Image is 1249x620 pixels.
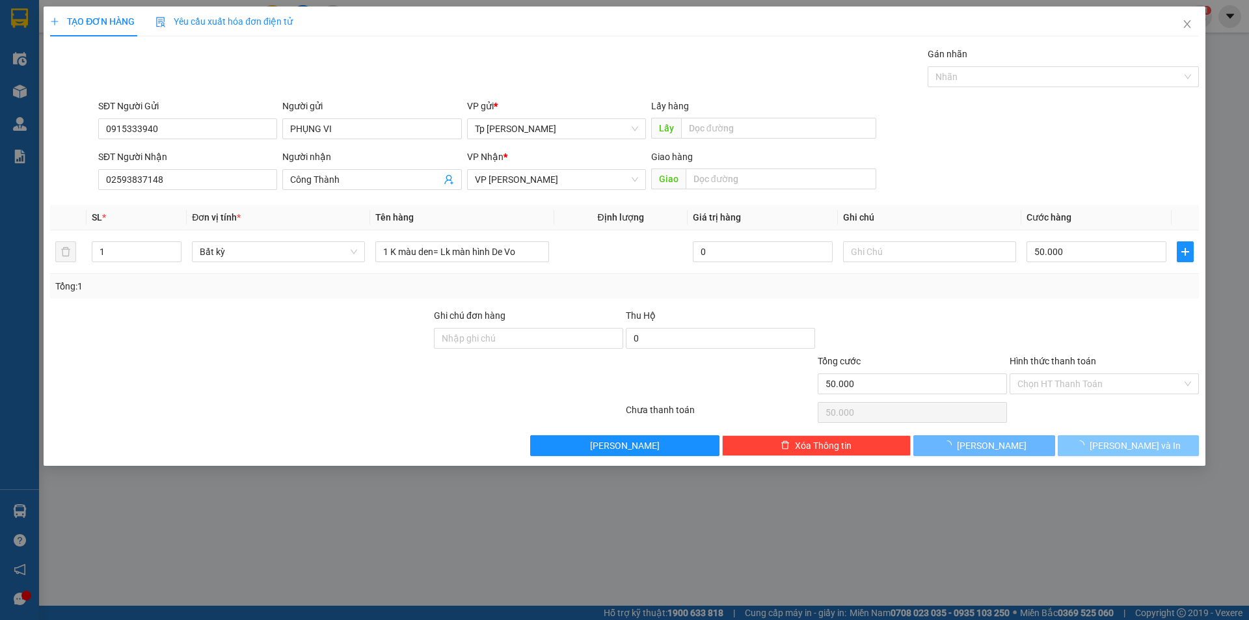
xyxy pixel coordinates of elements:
span: user-add [444,174,454,185]
span: plus [50,17,59,26]
span: loading [1075,440,1090,450]
span: TẠO ĐƠN HÀNG [50,16,135,27]
label: Hình thức thanh toán [1010,356,1096,366]
span: close [1182,19,1192,29]
button: [PERSON_NAME] [530,435,719,456]
input: Dọc đường [681,118,876,139]
div: VP gửi [467,99,646,113]
button: delete [55,241,76,262]
label: Gán nhãn [928,49,967,59]
button: [PERSON_NAME] và In [1058,435,1199,456]
span: [PERSON_NAME] [590,438,660,453]
span: Giao [651,168,686,189]
span: VP Phan Rang [475,170,638,189]
span: SL [92,212,102,222]
span: VP Nhận [467,152,504,162]
div: Chưa thanh toán [624,403,816,425]
button: deleteXóa Thông tin [722,435,911,456]
div: SĐT Người Nhận [98,150,277,164]
input: 0 [693,241,833,262]
button: [PERSON_NAME] [913,435,1054,456]
span: Đơn vị tính [192,212,241,222]
button: plus [1177,241,1194,262]
span: Lấy [651,118,681,139]
button: Close [1169,7,1205,43]
label: Ghi chú đơn hàng [434,310,505,321]
span: plus [1177,247,1193,257]
span: Yêu cầu xuất hóa đơn điện tử [155,16,293,27]
div: Người gửi [282,99,461,113]
div: Người nhận [282,150,461,164]
span: Lấy hàng [651,101,689,111]
span: Giao hàng [651,152,693,162]
span: Tên hàng [375,212,414,222]
th: Ghi chú [838,205,1021,230]
span: Giá trị hàng [693,212,741,222]
span: [PERSON_NAME] [957,438,1027,453]
img: icon [155,17,166,27]
span: Cước hàng [1027,212,1071,222]
span: delete [781,440,790,451]
span: loading [943,440,957,450]
span: Tổng cước [818,356,861,366]
span: Bất kỳ [200,242,357,262]
span: Định lượng [598,212,644,222]
div: SĐT Người Gửi [98,99,277,113]
span: [PERSON_NAME] và In [1090,438,1181,453]
input: VD: Bàn, Ghế [375,241,548,262]
span: Tp Hồ Chí Minh [475,119,638,139]
input: Dọc đường [686,168,876,189]
span: Xóa Thông tin [795,438,852,453]
span: Thu Hộ [626,310,656,321]
input: Ghi chú đơn hàng [434,328,623,349]
input: Ghi Chú [843,241,1016,262]
div: Tổng: 1 [55,279,482,293]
